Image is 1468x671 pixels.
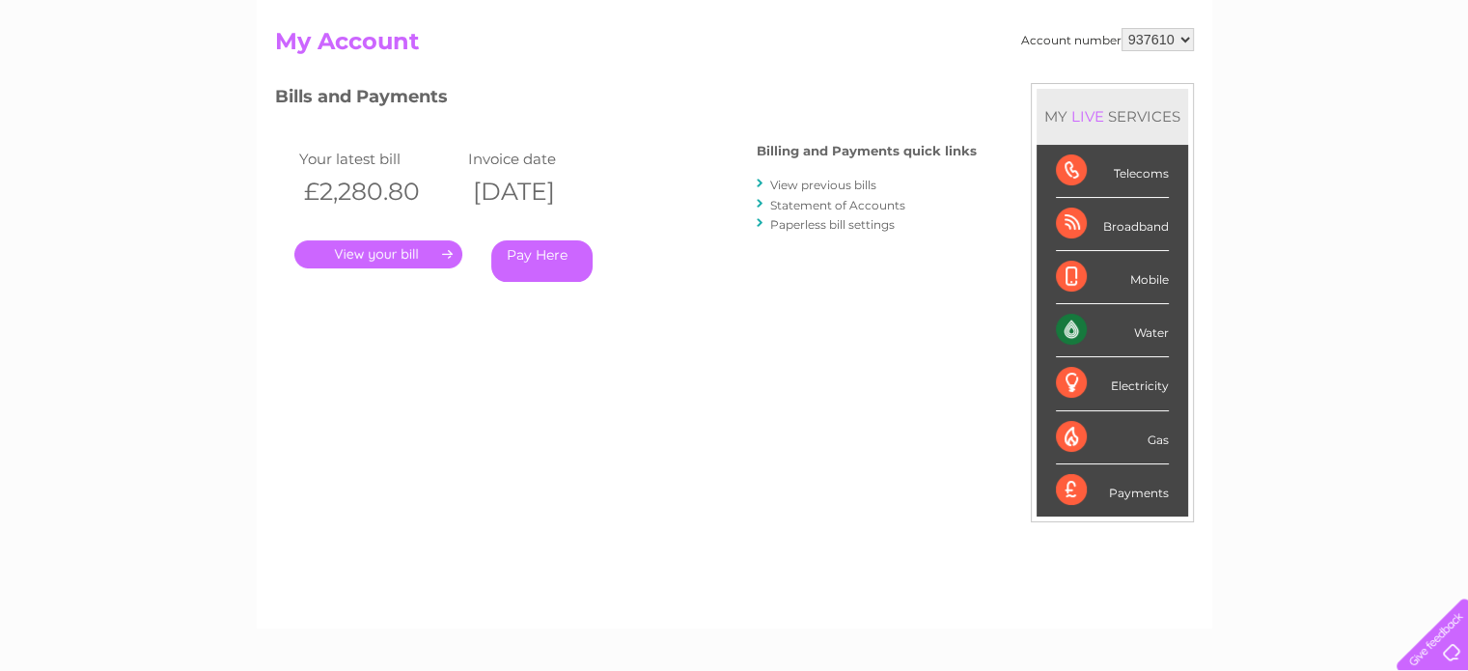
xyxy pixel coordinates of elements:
[1056,251,1169,304] div: Mobile
[275,83,977,117] h3: Bills and Payments
[1056,304,1169,357] div: Water
[770,178,876,192] a: View previous bills
[1067,107,1108,126] div: LIVE
[1056,357,1169,410] div: Electricity
[463,172,632,211] th: [DATE]
[1056,198,1169,251] div: Broadband
[757,144,977,158] h4: Billing and Payments quick links
[491,240,593,282] a: Pay Here
[1037,89,1188,144] div: MY SERVICES
[294,146,463,172] td: Your latest bill
[1056,464,1169,517] div: Payments
[275,28,1194,65] h2: My Account
[770,198,905,212] a: Statement of Accounts
[1021,28,1194,51] div: Account number
[463,146,632,172] td: Invoice date
[770,217,895,232] a: Paperless bill settings
[294,240,462,268] a: .
[1056,411,1169,464] div: Gas
[1056,145,1169,198] div: Telecoms
[294,172,463,211] th: £2,280.80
